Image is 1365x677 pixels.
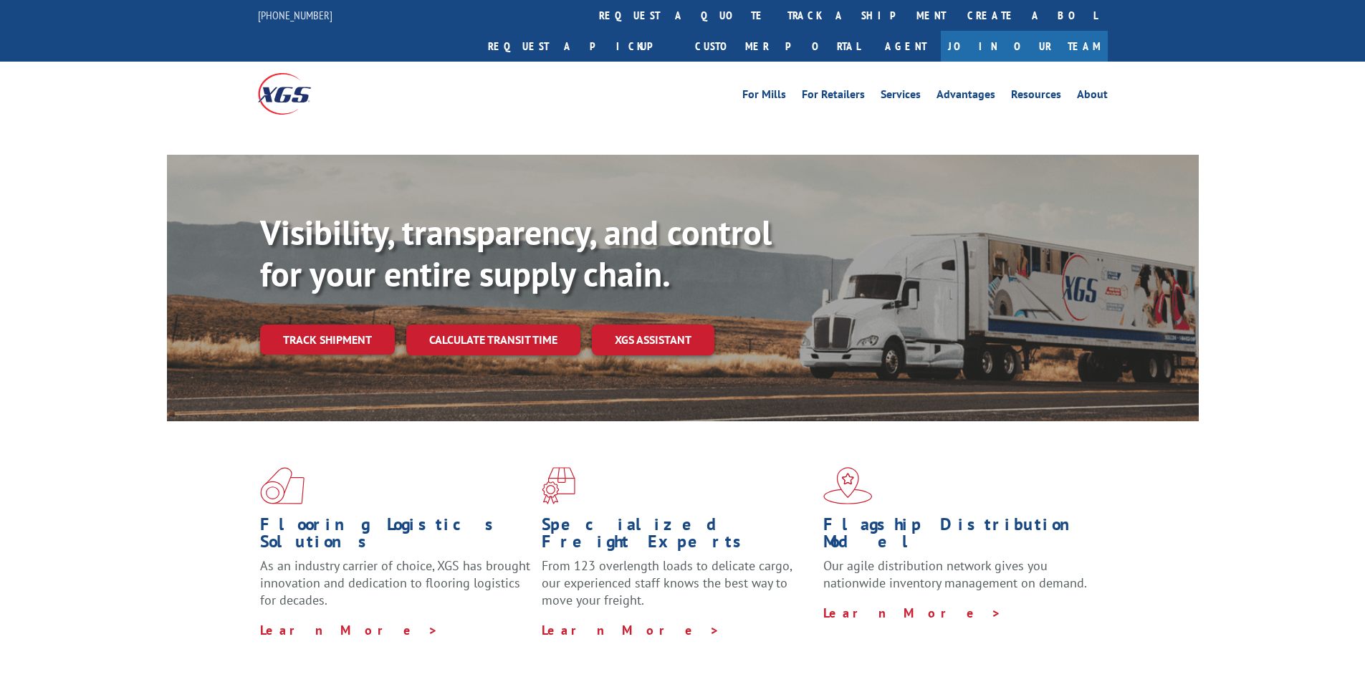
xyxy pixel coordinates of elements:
img: xgs-icon-focused-on-flooring-red [542,467,575,504]
a: XGS ASSISTANT [592,325,714,355]
a: Join Our Team [941,31,1108,62]
img: xgs-icon-total-supply-chain-intelligence-red [260,467,305,504]
a: About [1077,89,1108,105]
h1: Flagship Distribution Model [823,516,1094,557]
a: Request a pickup [477,31,684,62]
span: Our agile distribution network gives you nationwide inventory management on demand. [823,557,1087,591]
span: As an industry carrier of choice, XGS has brought innovation and dedication to flooring logistics... [260,557,530,608]
b: Visibility, transparency, and control for your entire supply chain. [260,210,772,296]
a: For Retailers [802,89,865,105]
img: xgs-icon-flagship-distribution-model-red [823,467,873,504]
a: Learn More > [260,622,439,638]
a: For Mills [742,89,786,105]
a: Track shipment [260,325,395,355]
a: Resources [1011,89,1061,105]
a: Learn More > [823,605,1002,621]
a: Learn More > [542,622,720,638]
h1: Specialized Freight Experts [542,516,813,557]
p: From 123 overlength loads to delicate cargo, our experienced staff knows the best way to move you... [542,557,813,621]
a: Customer Portal [684,31,871,62]
a: [PHONE_NUMBER] [258,8,332,22]
a: Calculate transit time [406,325,580,355]
a: Agent [871,31,941,62]
a: Advantages [937,89,995,105]
h1: Flooring Logistics Solutions [260,516,531,557]
a: Services [881,89,921,105]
